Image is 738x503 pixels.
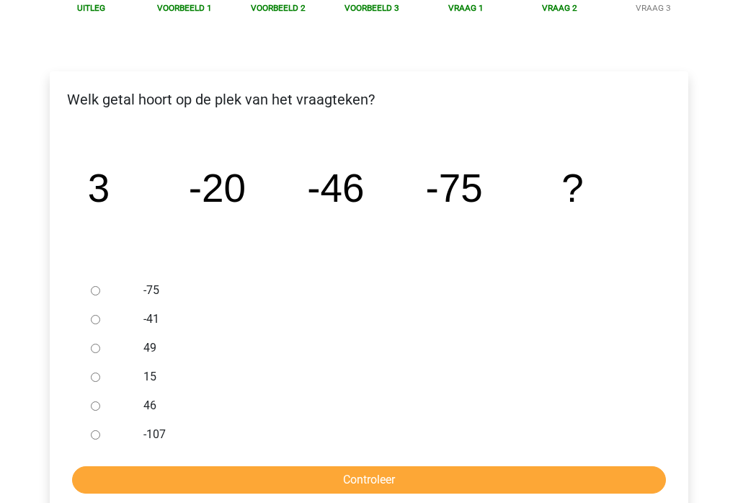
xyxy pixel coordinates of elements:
tspan: 3 [88,166,110,210]
a: Voorbeeld 3 [344,3,399,13]
p: Welk getal hoort op de plek van het vraagteken? [61,89,677,110]
label: -41 [143,311,642,328]
a: Voorbeeld 1 [157,3,212,13]
label: 46 [143,397,642,414]
a: Vraag 2 [542,3,577,13]
tspan: ? [561,166,583,210]
a: Vraag 3 [636,3,671,13]
tspan: -75 [426,166,483,210]
input: Controleer [72,466,666,494]
label: 49 [143,339,642,357]
a: Voorbeeld 2 [251,3,306,13]
label: -75 [143,282,642,299]
label: 15 [143,368,642,386]
tspan: -46 [307,166,364,210]
a: Uitleg [77,3,105,13]
tspan: -20 [189,166,246,210]
label: -107 [143,426,642,443]
a: Vraag 1 [448,3,484,13]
